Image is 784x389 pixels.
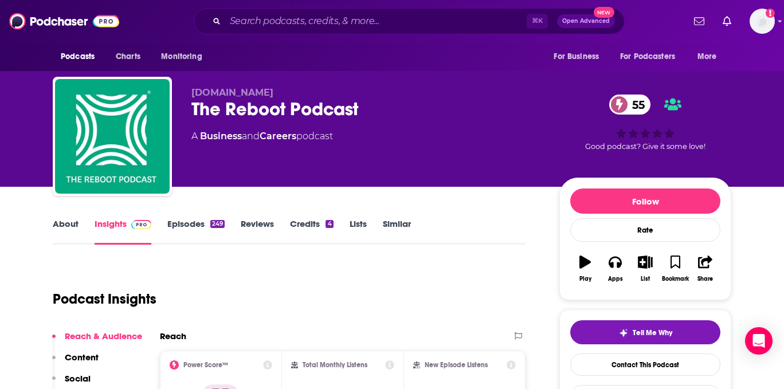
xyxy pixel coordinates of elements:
span: Tell Me Why [633,328,672,337]
div: Apps [608,276,623,282]
span: For Podcasters [620,49,675,65]
button: Show profile menu [750,9,775,34]
button: Follow [570,188,720,214]
button: Apps [600,248,630,289]
div: Bookmark [662,276,689,282]
button: Play [570,248,600,289]
button: open menu [153,46,217,68]
a: Similar [383,218,411,245]
div: A podcast [191,129,333,143]
input: Search podcasts, credits, & more... [225,12,527,30]
div: Search podcasts, credits, & more... [194,8,625,34]
span: 55 [621,95,650,115]
span: [DOMAIN_NAME] [191,87,273,98]
a: Careers [260,131,296,142]
a: Charts [108,46,147,68]
button: Reach & Audience [52,331,142,352]
button: open menu [53,46,109,68]
button: List [630,248,660,289]
div: 249 [210,220,225,228]
a: Show notifications dropdown [689,11,709,31]
span: More [697,49,717,65]
p: Content [65,352,99,363]
button: Content [52,352,99,373]
button: Bookmark [660,248,690,289]
a: About [53,218,79,245]
a: Episodes249 [167,218,225,245]
a: Show notifications dropdown [718,11,736,31]
a: Business [200,131,242,142]
svg: Add a profile image [766,9,775,18]
div: List [641,276,650,282]
span: Logged in as AutumnKatie [750,9,775,34]
h2: Reach [160,331,186,341]
div: 4 [326,220,333,228]
img: Podchaser Pro [131,220,151,229]
span: Open Advanced [562,18,610,24]
p: Social [65,373,91,384]
div: Share [697,276,713,282]
a: Reviews [241,218,274,245]
div: Open Intercom Messenger [745,327,773,355]
h2: Power Score™ [183,361,228,369]
span: Monitoring [161,49,202,65]
span: ⌘ K [527,14,548,29]
span: For Business [554,49,599,65]
img: The Reboot Podcast [55,79,170,194]
div: Rate [570,218,720,242]
span: Good podcast? Give it some love! [585,142,705,151]
h2: New Episode Listens [425,361,488,369]
button: open menu [546,46,613,68]
a: InsightsPodchaser Pro [95,218,151,245]
div: Play [579,276,591,282]
a: 55 [609,95,650,115]
div: 55Good podcast? Give it some love! [559,87,731,158]
span: New [594,7,614,18]
img: User Profile [750,9,775,34]
button: tell me why sparkleTell Me Why [570,320,720,344]
p: Reach & Audience [65,331,142,341]
button: Share [691,248,720,289]
img: Podchaser - Follow, Share and Rate Podcasts [9,10,119,32]
h1: Podcast Insights [53,290,156,308]
button: Open AdvancedNew [557,14,615,28]
a: Contact This Podcast [570,353,720,376]
button: open menu [689,46,731,68]
span: Charts [116,49,140,65]
h2: Total Monthly Listens [303,361,367,369]
a: Lists [350,218,367,245]
button: open menu [613,46,692,68]
span: and [242,131,260,142]
span: Podcasts [61,49,95,65]
a: Credits4 [290,218,333,245]
img: tell me why sparkle [619,328,628,337]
